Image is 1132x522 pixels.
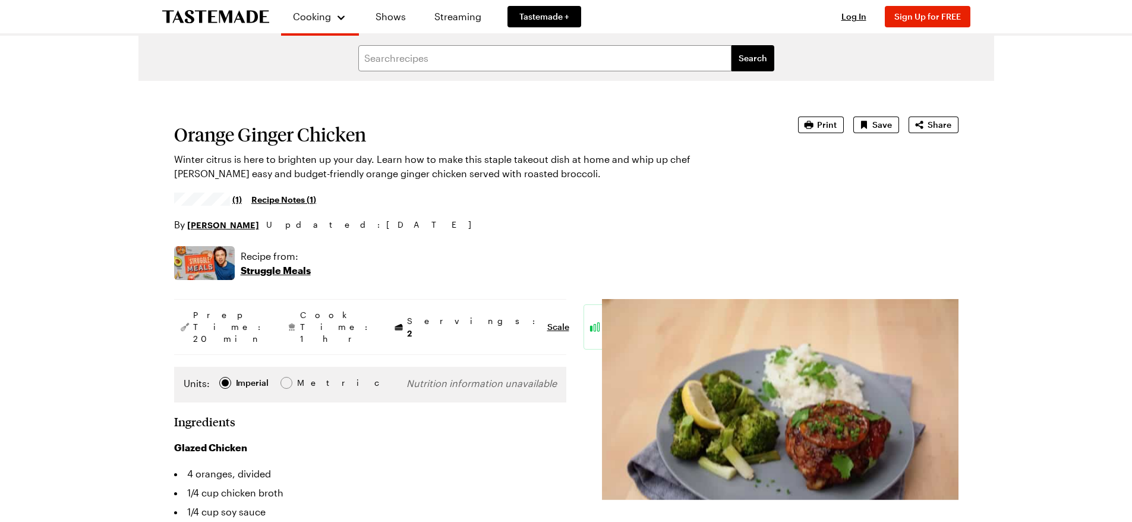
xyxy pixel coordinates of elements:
[251,193,316,206] a: Recipe Notes (1)
[236,376,269,389] div: Imperial
[184,376,210,391] label: Units:
[187,218,259,231] a: [PERSON_NAME]
[817,119,837,131] span: Print
[507,6,581,27] a: Tastemade +
[293,11,331,22] span: Cooking
[293,5,347,29] button: Cooking
[174,464,566,483] li: 4 oranges, divided
[174,194,242,204] a: 5/5 stars from 1 reviews
[236,376,270,389] span: Imperial
[547,321,569,333] button: Scale
[241,249,311,278] a: Recipe from:Struggle Meals
[232,193,242,205] span: (1)
[407,327,412,338] span: 2
[406,378,557,389] span: Nutrition information unavailable
[830,11,878,23] button: Log In
[885,6,970,27] button: Sign Up for FREE
[300,309,374,345] span: Cook Time: 1 hr
[184,376,322,393] div: Imperial Metric
[894,11,961,21] span: Sign Up for FREE
[174,218,259,232] p: By
[739,52,767,64] span: Search
[193,309,267,345] span: Prep Time: 20 min
[174,441,566,455] h3: Glazed Chicken
[266,218,483,231] span: Updated : [DATE]
[731,45,774,71] button: filters
[174,502,566,521] li: 1/4 cup soy sauce
[174,246,235,280] img: Show where recipe is used
[407,315,541,339] span: Servings:
[174,414,235,429] h2: Ingredients
[853,117,899,133] button: Save recipe
[241,249,311,263] p: Recipe from:
[909,117,958,133] button: Share
[519,11,569,23] span: Tastemade +
[174,124,765,145] h1: Orange Ginger Chicken
[241,263,311,278] p: Struggle Meals
[872,119,892,131] span: Save
[841,11,866,21] span: Log In
[297,376,323,389] span: Metric
[798,117,844,133] button: Print
[174,483,566,502] li: 1/4 cup chicken broth
[174,152,765,181] p: Winter citrus is here to brighten up your day. Learn how to make this staple takeout dish at home...
[928,119,951,131] span: Share
[162,10,269,24] a: To Tastemade Home Page
[297,376,322,389] div: Metric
